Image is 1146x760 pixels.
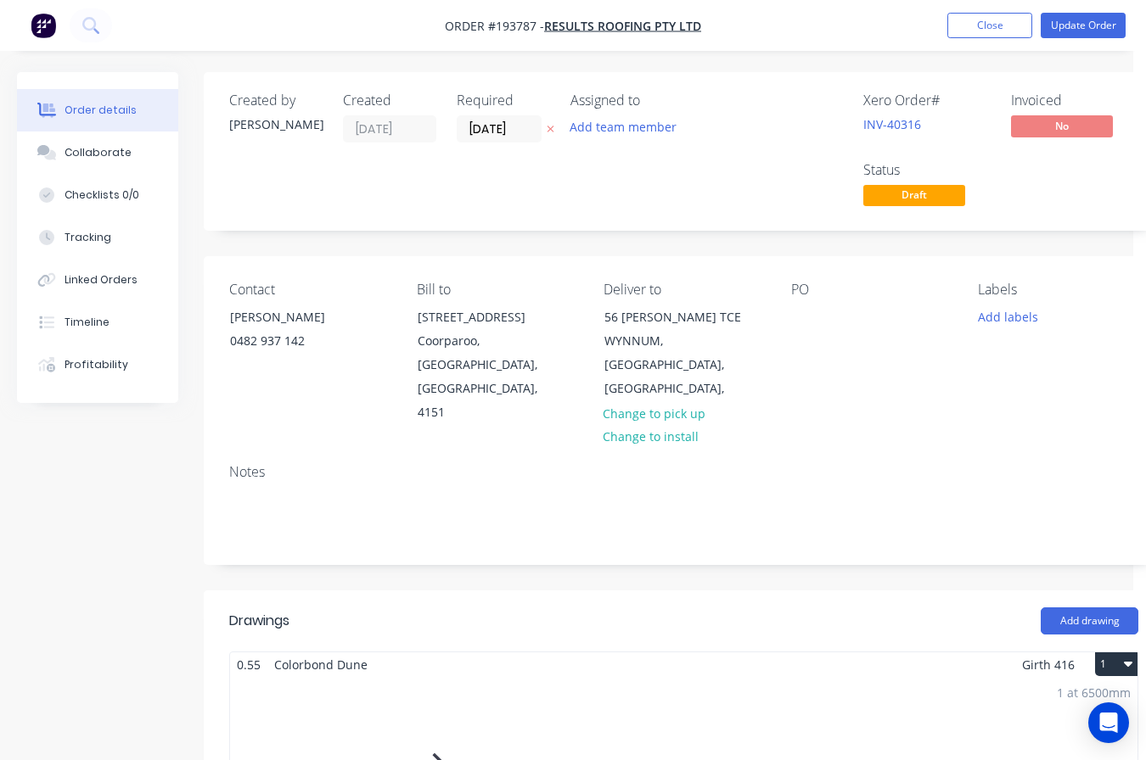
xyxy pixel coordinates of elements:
[604,282,764,298] div: Deliver to
[947,13,1032,38] button: Close
[1057,684,1131,701] div: 1 at 6500mm
[1088,702,1129,743] div: Open Intercom Messenger
[65,315,110,330] div: Timeline
[445,18,544,34] span: Order #193787 -
[17,174,178,216] button: Checklists 0/0
[230,305,371,329] div: [PERSON_NAME]
[1041,13,1126,38] button: Update Order
[604,329,745,400] div: WYNNUM, [GEOGRAPHIC_DATA], [GEOGRAPHIC_DATA],
[65,230,111,245] div: Tracking
[863,162,991,178] div: Status
[17,89,178,131] button: Order details
[978,282,1138,298] div: Labels
[863,92,991,109] div: Xero Order #
[570,115,686,138] button: Add team member
[65,103,137,118] div: Order details
[229,611,289,631] div: Drawings
[590,305,760,401] div: 56 [PERSON_NAME] TCEWYNNUM, [GEOGRAPHIC_DATA], [GEOGRAPHIC_DATA],
[65,272,138,288] div: Linked Orders
[216,305,385,359] div: [PERSON_NAME]0482 937 142
[544,18,701,34] a: Results Roofing Pty Ltd
[229,115,323,133] div: [PERSON_NAME]
[863,116,921,132] a: INV-40316
[17,344,178,386] button: Profitability
[65,357,128,372] div: Profitability
[418,305,559,329] div: [STREET_ADDRESS]
[17,131,178,174] button: Collaborate
[229,282,390,298] div: Contact
[229,464,1138,480] div: Notes
[230,329,371,353] div: 0482 937 142
[31,13,56,38] img: Factory
[267,652,374,677] span: Colorbond Dune
[791,282,952,298] div: PO
[417,282,577,298] div: Bill to
[604,305,745,329] div: 56 [PERSON_NAME] TCE
[594,425,708,448] button: Change to install
[17,216,178,259] button: Tracking
[17,301,178,344] button: Timeline
[230,652,267,677] span: 0.55
[343,92,436,109] div: Created
[1011,92,1138,109] div: Invoiced
[1095,652,1138,676] button: 1
[229,92,323,109] div: Created by
[969,305,1047,327] button: Add labels
[403,305,573,425] div: [STREET_ADDRESS]Coorparoo, [GEOGRAPHIC_DATA], [GEOGRAPHIC_DATA], 4151
[863,185,965,206] span: Draft
[594,401,715,424] button: Change to pick up
[17,259,178,301] button: Linked Orders
[65,187,139,203] div: Checklists 0/0
[1041,607,1138,634] button: Add drawing
[65,145,132,160] div: Collaborate
[1011,115,1113,137] span: No
[570,92,740,109] div: Assigned to
[1022,652,1075,677] span: Girth 416
[457,92,550,109] div: Required
[561,115,686,138] button: Add team member
[418,329,559,424] div: Coorparoo, [GEOGRAPHIC_DATA], [GEOGRAPHIC_DATA], 4151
